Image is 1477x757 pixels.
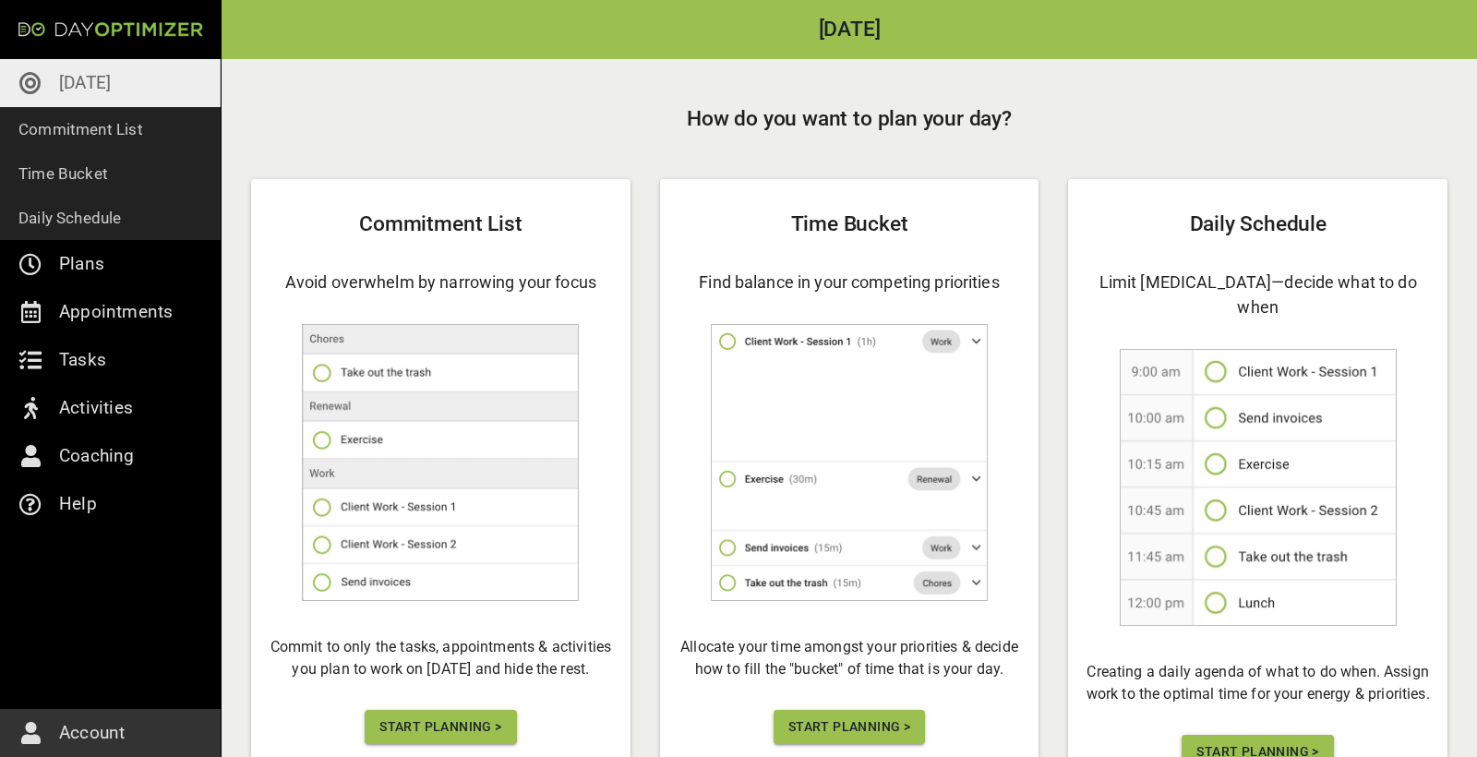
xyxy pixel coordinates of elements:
span: Start Planning > [379,715,501,739]
p: Daily Schedule [18,205,122,231]
h2: Commitment List [266,209,616,240]
h2: Time Bucket [675,209,1025,240]
p: Time Bucket [18,161,108,186]
p: Tasks [59,345,106,375]
h4: Find balance in your competing priorities [675,270,1025,294]
h2: Daily Schedule [1083,209,1433,240]
h2: [DATE] [222,19,1477,41]
p: Account [59,718,125,748]
p: Coaching [59,441,135,471]
p: Help [59,489,97,519]
h2: How do you want to plan your day? [251,103,1447,135]
p: Appointments [59,297,173,327]
h6: Commit to only the tasks, appointments & activities you plan to work on [DATE] and hide the rest. [266,636,616,680]
p: Plans [59,249,104,279]
button: Start Planning > [365,710,516,744]
img: Day Optimizer [18,22,203,37]
h4: Avoid overwhelm by narrowing your focus [266,270,616,294]
h4: Limit [MEDICAL_DATA]—decide what to do when [1083,270,1433,319]
h6: Allocate your time amongst your priorities & decide how to fill the "bucket" of time that is your... [675,636,1025,680]
p: Activities [59,393,133,423]
p: [DATE] [59,68,111,98]
span: Start Planning > [788,715,910,739]
p: Commitment List [18,116,143,142]
button: Start Planning > [774,710,925,744]
h6: Creating a daily agenda of what to do when. Assign work to the optimal time for your energy & pri... [1083,661,1433,705]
